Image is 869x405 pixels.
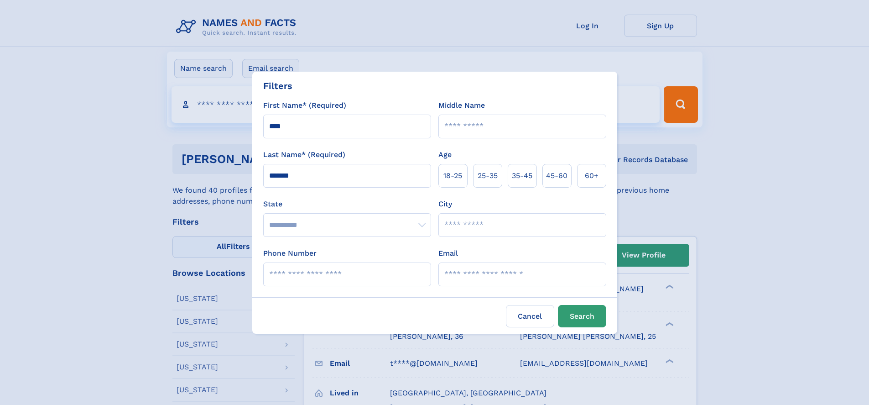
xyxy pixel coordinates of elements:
[438,149,452,160] label: Age
[263,248,317,259] label: Phone Number
[546,170,567,181] span: 45‑60
[438,100,485,111] label: Middle Name
[263,199,431,210] label: State
[585,170,598,181] span: 60+
[438,199,452,210] label: City
[478,170,498,181] span: 25‑35
[512,170,532,181] span: 35‑45
[263,100,346,111] label: First Name* (Required)
[263,79,292,93] div: Filters
[443,170,462,181] span: 18‑25
[558,305,606,327] button: Search
[438,248,458,259] label: Email
[506,305,554,327] label: Cancel
[263,149,345,160] label: Last Name* (Required)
